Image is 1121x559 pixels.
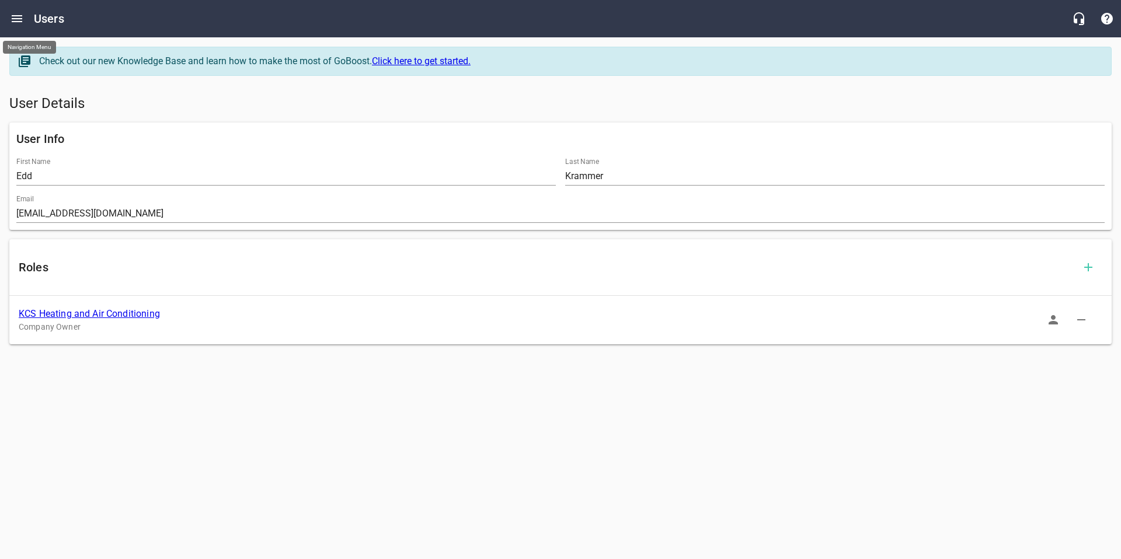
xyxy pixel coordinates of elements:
button: Live Chat [1065,5,1093,33]
a: Click here to get started. [372,55,471,67]
label: Last Name [565,158,599,165]
h5: User Details [9,95,1112,113]
h6: Roles [19,258,1074,277]
h6: Users [34,9,64,28]
label: First Name [16,158,50,165]
button: Open drawer [3,5,31,33]
button: Add Role [1074,253,1102,281]
button: Delete Role [1067,306,1095,334]
button: Sign In as Role [1039,306,1067,334]
a: KCS Heating and Air Conditioning [19,308,160,319]
h6: User Info [16,130,1105,148]
div: Check out our new Knowledge Base and learn how to make the most of GoBoost. [39,54,1099,68]
p: Company Owner [19,321,1084,333]
label: Email [16,195,34,202]
button: Support Portal [1093,5,1121,33]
